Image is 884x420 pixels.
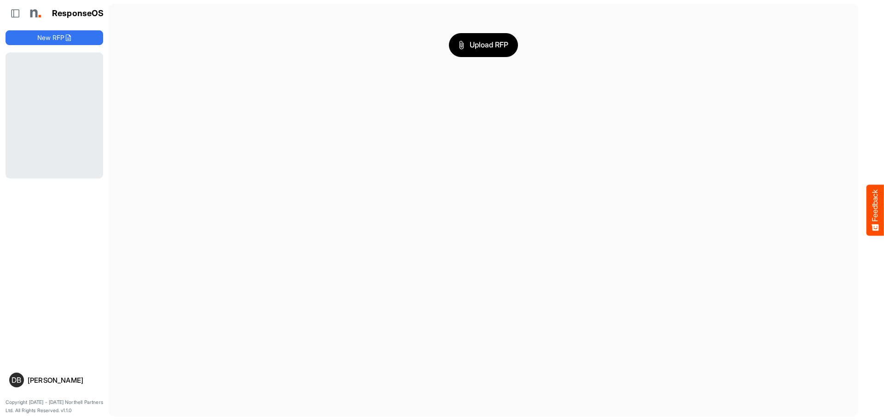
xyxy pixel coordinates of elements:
button: New RFP [6,30,103,45]
button: Feedback [867,184,884,236]
span: DB [12,376,21,384]
p: Copyright [DATE] - [DATE] Northell Partners Ltd. All Rights Reserved. v1.1.0 [6,398,103,414]
span: Upload RFP [459,39,508,51]
h1: ResponseOS [52,9,104,18]
div: Loading... [6,52,103,178]
button: Upload RFP [449,33,518,57]
img: Northell [25,4,44,23]
div: [PERSON_NAME] [28,377,99,384]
